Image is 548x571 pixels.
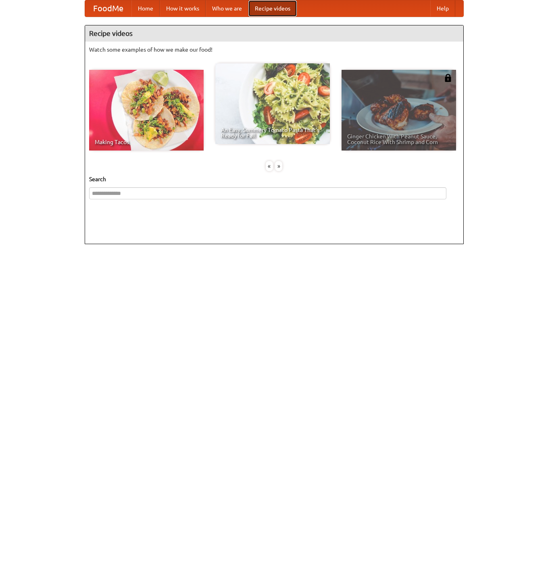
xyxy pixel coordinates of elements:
a: FoodMe [85,0,131,17]
a: How it works [160,0,206,17]
h4: Recipe videos [85,25,463,42]
span: Making Tacos [95,139,198,145]
h5: Search [89,175,459,183]
a: Who we are [206,0,248,17]
div: « [266,161,273,171]
a: Home [131,0,160,17]
img: 483408.png [444,74,452,82]
p: Watch some examples of how we make our food! [89,46,459,54]
a: An Easy, Summery Tomato Pasta That's Ready for Fall [215,63,330,144]
a: Help [430,0,455,17]
a: Recipe videos [248,0,297,17]
span: An Easy, Summery Tomato Pasta That's Ready for Fall [221,127,324,138]
div: » [275,161,282,171]
a: Making Tacos [89,70,204,151]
